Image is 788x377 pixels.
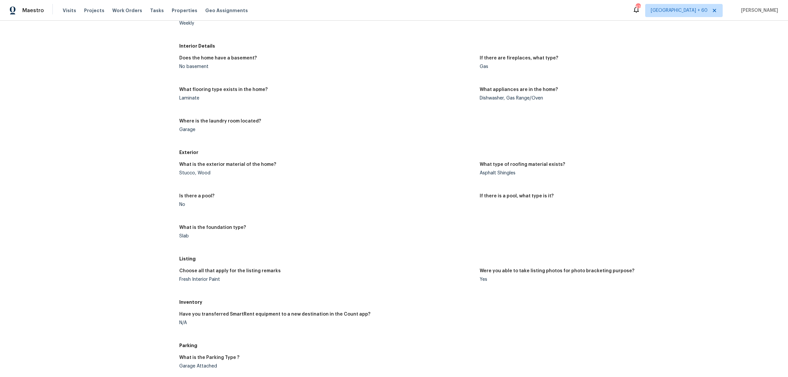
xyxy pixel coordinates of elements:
[179,87,268,92] h5: What flooring type exists in the home?
[480,269,634,273] h5: Were you able to take listing photos for photo bracketing purpose?
[150,8,164,13] span: Tasks
[651,7,708,14] span: [GEOGRAPHIC_DATA] + 60
[179,194,214,198] h5: Is there a pool?
[179,202,474,207] div: No
[179,149,780,156] h5: Exterior
[179,43,780,49] h5: Interior Details
[179,64,474,69] div: No basement
[636,4,640,11] div: 672
[738,7,778,14] span: [PERSON_NAME]
[179,255,780,262] h5: Listing
[205,7,248,14] span: Geo Assignments
[480,171,775,175] div: Asphalt Shingles
[84,7,104,14] span: Projects
[179,299,780,305] h5: Inventory
[480,277,775,282] div: Yes
[480,64,775,69] div: Gas
[179,56,257,60] h5: Does the home have a basement?
[179,342,780,349] h5: Parking
[179,225,246,230] h5: What is the foundation type?
[179,312,370,317] h5: Have you transferred SmartRent equipment to a new destination in the Count app?
[480,96,775,100] div: Dishwasher, Gas Range/Oven
[179,127,474,132] div: Garage
[179,96,474,100] div: Laminate
[179,21,474,26] div: Weekly
[480,87,558,92] h5: What appliances are in the home?
[172,7,197,14] span: Properties
[63,7,76,14] span: Visits
[179,321,474,325] div: N/A
[480,194,554,198] h5: If there is a pool, what type is it?
[480,162,565,167] h5: What type of roofing material exists?
[179,355,239,360] h5: What is the Parking Type ?
[179,364,474,368] div: Garage Attached
[179,171,474,175] div: Stucco, Wood
[179,269,281,273] h5: Choose all that apply for the listing remarks
[179,119,261,123] h5: Where is the laundry room located?
[179,277,474,282] div: Fresh Interior Paint
[179,162,276,167] h5: What is the exterior material of the home?
[112,7,142,14] span: Work Orders
[22,7,44,14] span: Maestro
[480,56,558,60] h5: If there are fireplaces, what type?
[179,234,474,238] div: Slab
